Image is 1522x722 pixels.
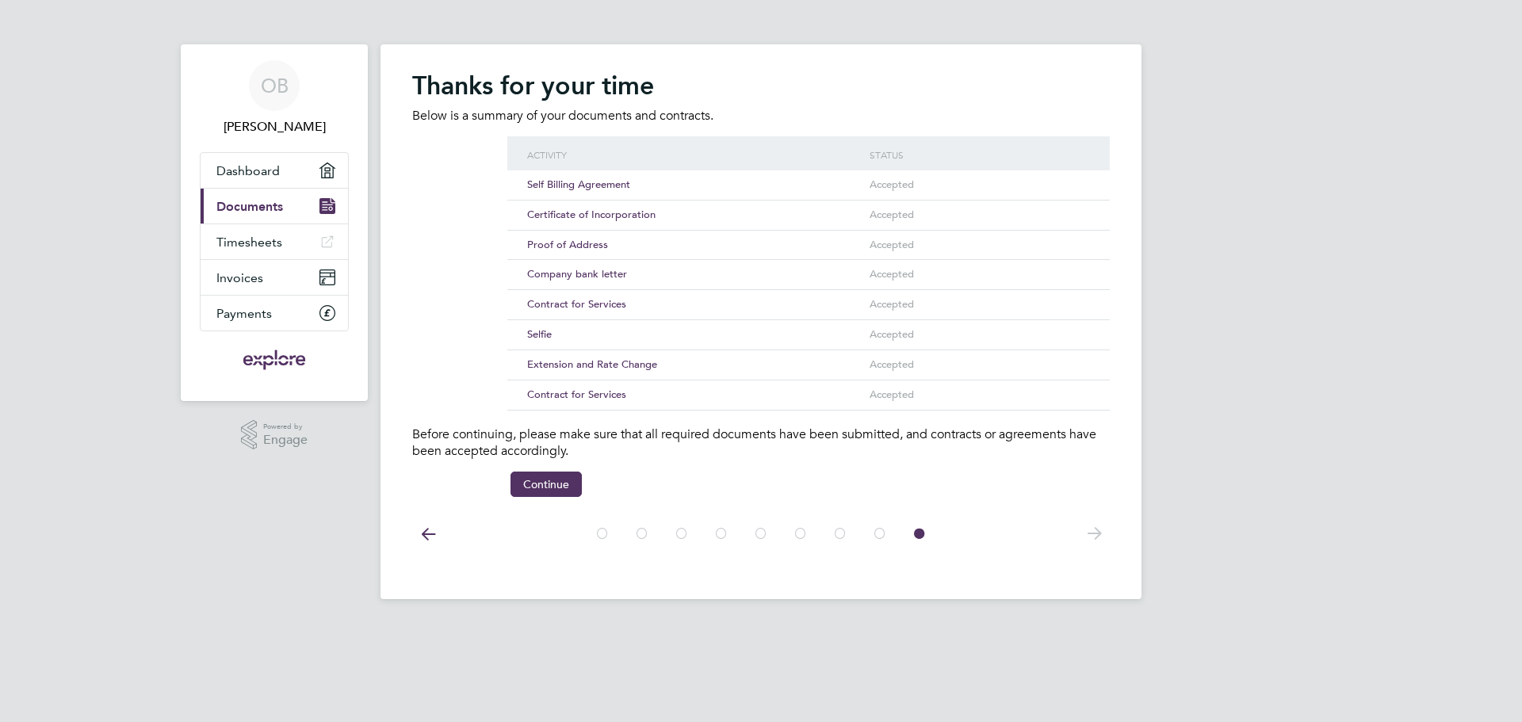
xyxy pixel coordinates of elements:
[527,327,552,341] span: Selfie
[527,297,626,311] span: Contract for Services
[261,75,289,96] span: OB
[201,260,348,295] a: Invoices
[242,347,308,372] img: exploregroup-logo-retina.png
[870,388,914,401] span: Accepted
[263,434,308,447] span: Engage
[263,420,308,434] span: Powered by
[523,136,866,173] div: Activity
[181,44,368,401] nav: Main navigation
[870,178,914,191] span: Accepted
[201,189,348,223] a: Documents
[412,70,1110,101] h2: Thanks for your time
[216,199,283,214] span: Documents
[216,235,282,250] span: Timesheets
[870,327,914,341] span: Accepted
[201,296,348,330] a: Payments
[870,238,914,251] span: Accepted
[870,357,914,371] span: Accepted
[866,136,1094,173] div: Status
[527,208,656,221] span: Certificate of Incorporation
[527,388,626,401] span: Contract for Services
[216,306,272,321] span: Payments
[216,270,263,285] span: Invoices
[216,163,280,178] span: Dashboard
[870,208,914,221] span: Accepted
[527,238,608,251] span: Proof of Address
[241,420,308,450] a: Powered byEngage
[870,297,914,311] span: Accepted
[511,472,582,497] button: Continue
[870,267,914,281] span: Accepted
[200,60,349,136] a: OB[PERSON_NAME]
[412,426,1110,460] p: Before continuing, please make sure that all required documents have been submitted, and contract...
[201,224,348,259] a: Timesheets
[200,347,349,372] a: Go to home page
[412,108,1110,124] p: Below is a summary of your documents and contracts.
[527,357,657,371] span: Extension and Rate Change
[201,153,348,188] a: Dashboard
[527,178,630,191] span: Self Billing Agreement
[527,267,627,281] span: Company bank letter
[200,117,349,136] span: Omar Bugaighis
